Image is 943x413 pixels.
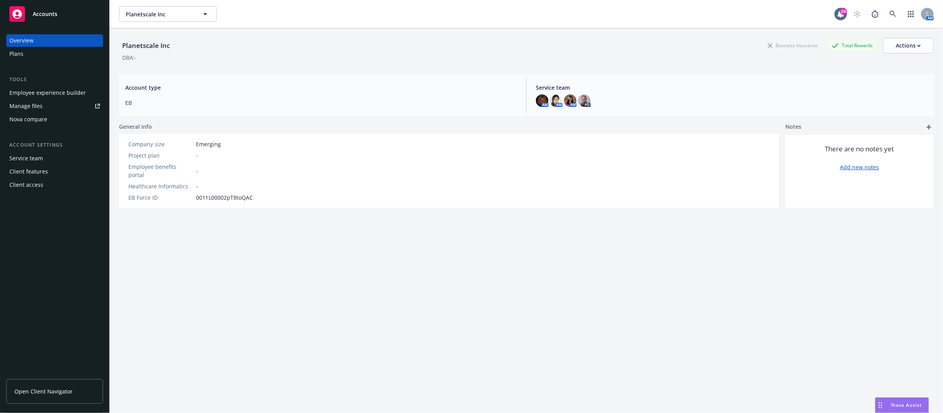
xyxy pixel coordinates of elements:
div: DBA: - [122,53,137,62]
div: Business Insurance [764,41,822,50]
div: Client access [9,179,43,191]
a: Accounts [6,3,103,25]
span: Planetscale Inc [126,10,193,18]
span: There are no notes yet [825,144,894,154]
img: photo [536,94,548,107]
img: photo [578,94,591,107]
a: Start snowing [849,6,865,22]
a: Switch app [903,6,919,22]
div: Healthcare Informatics [128,182,193,190]
a: Manage files [6,100,103,112]
span: Notes [785,122,801,132]
div: Overview [9,34,34,47]
a: Employee experience builder [6,87,103,99]
span: Open Client Navigator [14,387,73,395]
span: Emerging [196,140,221,148]
div: Actions [896,38,921,53]
div: Drag to move [875,398,885,413]
img: photo [564,94,576,107]
img: photo [550,94,562,107]
div: Client features [9,165,48,178]
span: - [196,167,198,175]
a: add [924,122,934,132]
div: Project plan [128,151,193,160]
div: Employee benefits portal [128,163,193,179]
span: 0011L00002pT8toQAC [196,193,253,202]
a: Nova compare [6,113,103,126]
div: Service team [9,152,43,165]
span: - [196,151,198,160]
div: Nova compare [9,113,47,126]
span: EB [125,99,517,107]
a: Client access [6,179,103,191]
a: Add new notes [840,163,879,171]
span: Account type [125,83,517,92]
span: Nova Assist [891,402,922,408]
div: Manage files [9,100,43,112]
span: - [196,182,198,190]
button: Nova Assist [875,397,929,413]
button: Planetscale Inc [119,6,217,22]
div: Tools [6,76,103,83]
a: Overview [6,34,103,47]
button: Actions [883,38,934,53]
div: Company size [128,140,193,148]
a: Search [885,6,901,22]
a: Report a Bug [867,6,883,22]
div: Total Rewards [828,41,877,50]
div: EB Force ID [128,193,193,202]
div: 24 [840,8,847,15]
a: Plans [6,48,103,60]
div: Planetscale Inc [119,41,173,51]
a: Service team [6,152,103,165]
span: Service team [536,83,927,92]
span: Accounts [33,11,57,17]
span: General info [119,122,152,131]
a: Client features [6,165,103,178]
div: Employee experience builder [9,87,86,99]
div: Account settings [6,141,103,149]
div: Plans [9,48,23,60]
